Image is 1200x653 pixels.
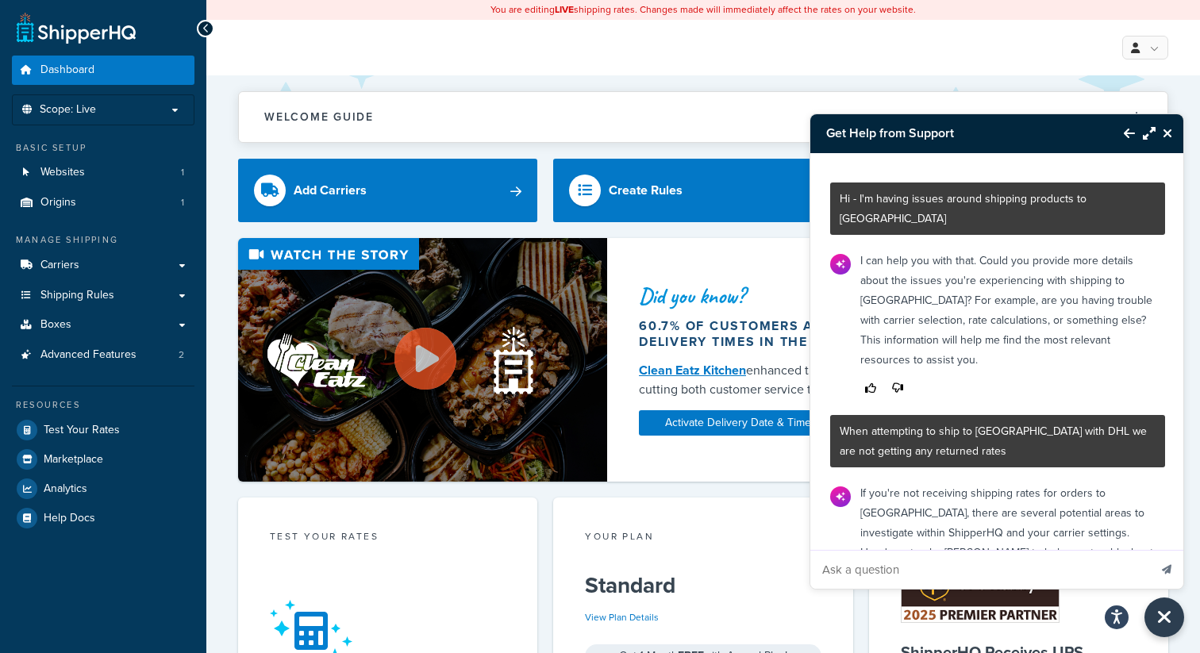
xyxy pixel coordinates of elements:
a: Boxes [12,310,194,340]
span: Origins [40,196,76,209]
div: Your Plan [585,529,821,547]
a: Shipping Rules [12,281,194,310]
button: Back to Resource Center [1108,115,1135,152]
span: Websites [40,166,85,179]
a: Advanced Features2 [12,340,194,370]
span: Help Docs [44,512,95,525]
span: Marketplace [44,453,103,467]
a: Dashboard [12,56,194,85]
a: View Plan Details [585,610,659,624]
span: Boxes [40,318,71,332]
a: Help Docs [12,504,194,532]
a: Analytics [12,474,194,503]
a: Clean Eatz Kitchen [639,361,746,379]
span: Advanced Features [40,348,137,362]
a: Carriers [12,251,194,280]
span: Analytics [44,482,87,496]
button: Send message [1150,550,1183,589]
a: Add Carriers [238,159,537,222]
div: enhanced their customer experience with Delivery Date and Time — cutting both customer service ti... [639,361,1127,399]
a: Origins1 [12,188,194,217]
a: Activate Delivery Date & Time [639,410,837,436]
span: Scope: Live [40,103,96,117]
button: Thumbs up [860,378,881,399]
p: I can help you with that. Could you provide more details about the issues you're experiencing wit... [860,251,1156,370]
div: Resources [12,398,194,412]
button: Close Resource Center [1144,597,1184,637]
div: Manage Shipping [12,233,194,247]
span: 1 [181,166,184,179]
span: Carriers [40,259,79,272]
img: Video thumbnail [238,238,607,482]
button: Welcome Guide [239,92,1167,142]
p: If you're not receiving shipping rates for orders to [GEOGRAPHIC_DATA], there are several potenti... [860,483,1156,582]
li: Websites [12,158,194,187]
li: Origins [12,188,194,217]
div: Test your rates [270,529,506,547]
input: Ask a question [810,551,1148,589]
div: 60.7% of customers are more likely to purchase if they see delivery times in the cart [639,318,1127,350]
div: Basic Setup [12,141,194,155]
span: Test Your Rates [44,424,120,437]
span: Shipping Rules [40,289,114,302]
li: Advanced Features [12,340,194,370]
p: Hi - I'm having issues around shipping products to [GEOGRAPHIC_DATA] [840,189,1156,229]
span: Dashboard [40,63,94,77]
button: Close Resource Center [1156,124,1183,143]
div: Did you know? [639,285,1127,307]
button: Thumbs down [887,378,908,399]
img: Bot Avatar [830,486,851,507]
span: 2 [179,348,184,362]
b: LIVE [555,2,574,17]
a: Test Your Rates [12,416,194,444]
h2: Welcome Guide [264,111,374,123]
span: 1 [181,196,184,209]
button: Maximize Resource Center [1135,115,1156,152]
h5: Standard [585,573,821,598]
a: Marketplace [12,445,194,474]
img: Bot Avatar [830,254,851,275]
a: Websites1 [12,158,194,187]
a: Create Rules [553,159,852,222]
p: When attempting to ship to [GEOGRAPHIC_DATA] with DHL we are not getting any returned rates [840,421,1156,461]
div: Create Rules [609,179,683,202]
div: Add Carriers [294,179,367,202]
h3: Get Help from Support [810,114,1108,152]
